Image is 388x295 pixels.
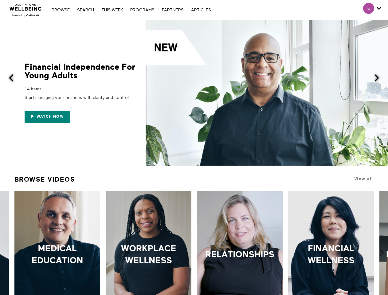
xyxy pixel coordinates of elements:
a: Search [74,8,97,12]
a: Browse [49,8,73,12]
a: View all [354,176,373,181]
a: ARTICLES [188,8,214,12]
a: PARTNERS [159,8,187,12]
a: THIS WEEK [98,8,126,12]
a: Browse Videos [14,173,75,186]
a: PROGRAMS [127,8,158,12]
nav: Primary [49,7,214,13]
